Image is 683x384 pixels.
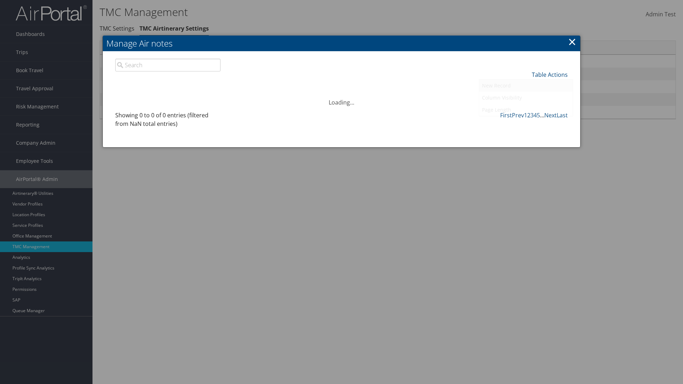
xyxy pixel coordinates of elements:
a: First [500,111,512,119]
a: 1 [524,111,527,119]
a: Prev [512,111,524,119]
h2: Manage Air notes [103,36,580,51]
a: Page Length [479,104,573,116]
a: Table Actions [532,71,568,79]
a: Column Visibility [479,92,573,104]
a: 5 [537,111,540,119]
a: 3 [530,111,534,119]
a: New Record [479,80,573,92]
a: Last [557,111,568,119]
a: × [568,34,576,49]
div: Loading... [110,90,573,107]
span: … [540,111,544,119]
a: Next [544,111,557,119]
a: 4 [534,111,537,119]
input: Search [115,59,221,71]
div: Showing 0 to 0 of 0 entries (filtered from NaN total entries) [115,111,221,132]
a: 2 [527,111,530,119]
